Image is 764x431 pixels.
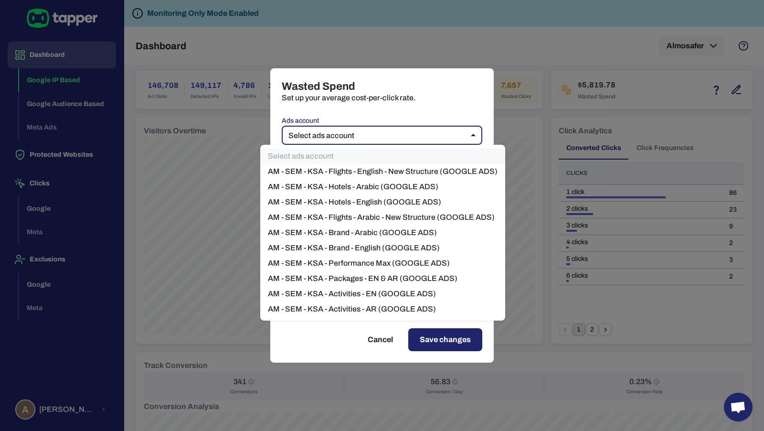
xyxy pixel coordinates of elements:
li: AM - SEM - KSA - Flights - Arabic - New Structure (GOOGLE ADS) [260,210,505,225]
li: AM - SEM - KSA - Activities - EN (GOOGLE ADS) [260,286,505,302]
li: AM - SEM - KSA - Flights - English - New Structure (GOOGLE ADS) [260,164,505,179]
li: AM - SEM - KSA - Packages - EN & AR (GOOGLE ADS) [260,271,505,286]
li: AM - SEM - KSA - Activities - AR (GOOGLE ADS) [260,302,505,317]
li: AM - SEM - KSA - Brand - English (GOOGLE ADS) [260,240,505,256]
li: AM - SEM - KSA - Brand - Arabic (GOOGLE ADS) [260,225,505,240]
li: AM - SEM - KSA - Hotels - Arabic (GOOGLE ADS) [260,179,505,194]
li: AM - SEM - KSA - Performance Max (GOOGLE ADS) [260,256,505,271]
div: Open chat [724,393,753,421]
li: AM - SEM - KSA - Hotels - English (GOOGLE ADS) [260,194,505,210]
